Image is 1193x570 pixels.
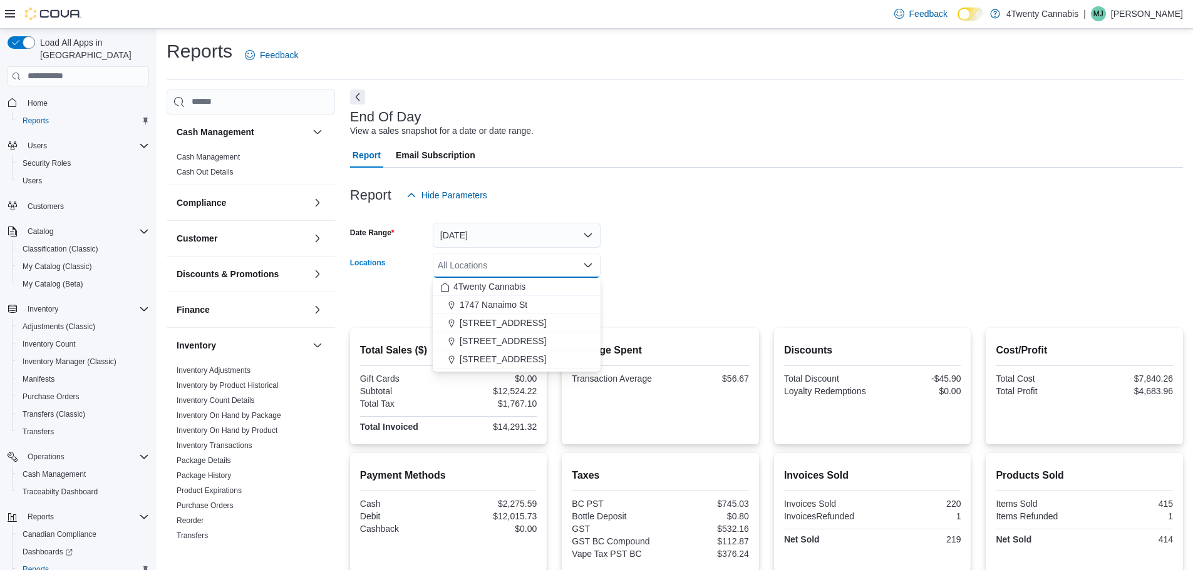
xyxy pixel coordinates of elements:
span: Transfers (Classic) [18,407,149,422]
div: Items Refunded [996,511,1082,521]
span: Manifests [23,374,54,384]
img: Cova [25,8,81,20]
h2: Average Spent [572,343,749,358]
a: Inventory Manager (Classic) [18,354,121,369]
button: Inventory Count [13,335,154,353]
span: Transfers [177,531,208,541]
span: 4Twenty Cannabis [453,280,525,293]
a: Security Roles [18,156,76,171]
a: Feedback [889,1,953,26]
span: Classification (Classic) [18,242,149,257]
div: Choose from the following options [433,278,601,369]
span: Inventory Manager (Classic) [23,357,116,367]
a: Reorder [177,516,204,525]
span: Catalog [23,224,149,239]
button: Inventory [23,302,63,317]
span: Transfers [23,427,54,437]
a: Manifests [18,372,59,387]
button: [DATE] [433,223,601,248]
button: Finance [177,303,307,316]
span: Classification (Classic) [23,244,98,254]
span: Inventory [23,302,149,317]
span: Inventory On Hand by Package [177,410,281,420]
a: Transfers [177,531,208,540]
a: Users [18,173,47,188]
span: My Catalog (Classic) [23,262,92,272]
span: Operations [28,452,65,462]
span: Users [28,141,47,151]
button: 1747 Nanaimo St [433,296,601,314]
button: Transfers [13,423,154,440]
strong: Total Invoiced [360,422,418,432]
div: 1 [875,511,961,521]
div: 414 [1087,534,1173,544]
a: Inventory Count [18,337,81,352]
button: Customers [3,197,154,215]
div: $532.16 [663,524,749,534]
div: View a sales snapshot for a date or date range. [350,125,534,138]
button: Manifests [13,370,154,388]
button: Transfers (Classic) [13,405,154,423]
div: Cash [360,499,446,509]
h1: Reports [167,39,232,64]
button: Inventory [3,300,154,318]
span: Transfers (Classic) [23,409,85,419]
button: My Catalog (Classic) [13,258,154,275]
button: Users [3,137,154,155]
span: Reports [23,509,149,524]
div: Gift Cards [360,374,446,384]
h3: Discounts & Promotions [177,268,279,280]
button: Reports [3,508,154,526]
h3: Customer [177,232,217,245]
input: Dark Mode [958,8,984,21]
span: Hide Parameters [421,189,487,201]
h2: Products Sold [996,468,1173,483]
h3: Cash Management [177,126,254,138]
h2: Taxes [572,468,749,483]
span: Users [23,176,42,186]
div: $0.00 [451,374,537,384]
div: Inventory [167,363,335,548]
div: GST [572,524,658,534]
div: Vape Tax PST BC [572,549,658,559]
a: Cash Management [177,153,240,161]
div: $1,767.10 [451,399,537,409]
button: Compliance [310,195,325,210]
button: Customer [177,232,307,245]
button: Finance [310,302,325,317]
button: Cash Management [310,125,325,140]
div: $56.67 [663,374,749,384]
span: Traceabilty Dashboard [18,484,149,499]
button: [STREET_ADDRESS] [433,332,601,350]
a: Customers [23,199,69,214]
button: Canadian Compliance [13,526,154,543]
button: Inventory Manager (Classic) [13,353,154,370]
a: Inventory by Product Historical [177,381,279,390]
h2: Invoices Sold [784,468,961,483]
span: Reorder [177,516,204,526]
a: Dashboards [18,544,78,559]
span: Purchase Orders [177,501,234,511]
div: Mason John [1091,6,1106,21]
a: Cash Out Details [177,168,234,176]
div: Items Sold [996,499,1082,509]
button: My Catalog (Beta) [13,275,154,293]
a: Purchase Orders [177,501,234,510]
span: Purchase Orders [18,389,149,404]
span: Feedback [260,49,298,61]
button: Adjustments (Classic) [13,318,154,335]
div: Total Discount [784,374,870,384]
span: Dashboards [18,544,149,559]
button: 4Twenty Cannabis [433,278,601,296]
a: Reports [18,113,54,128]
span: My Catalog (Classic) [18,259,149,274]
button: Catalog [23,224,58,239]
a: Package Details [177,456,231,465]
span: Inventory [28,304,58,314]
a: Classification (Classic) [18,242,103,257]
h3: Compliance [177,196,226,209]
div: $4,683.96 [1087,386,1173,396]
div: Total Cost [996,374,1082,384]
span: Email Subscription [396,143,475,168]
div: Debit [360,511,446,521]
